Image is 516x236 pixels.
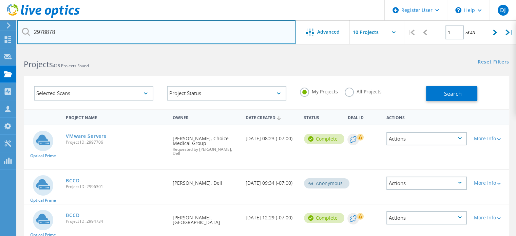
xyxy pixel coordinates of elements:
[301,111,344,123] div: Status
[66,134,106,139] a: VMware Servers
[426,86,477,101] button: Search
[167,86,286,101] div: Project Status
[502,20,516,44] div: |
[304,213,344,223] div: Complete
[500,7,506,13] span: DJ
[465,30,475,36] span: of 43
[66,185,166,189] span: Project ID: 2996301
[300,88,338,94] label: My Projects
[474,181,505,185] div: More Info
[317,30,340,34] span: Advanced
[66,213,79,218] a: BCCD
[242,170,301,192] div: [DATE] 09:34 (-07:00)
[66,219,166,223] span: Project ID: 2994734
[386,132,467,145] div: Actions
[242,204,301,227] div: [DATE] 12:29 (-07:00)
[386,211,467,224] div: Actions
[53,63,89,69] span: 428 Projects Found
[344,111,383,123] div: Deal Id
[62,111,169,123] div: Project Name
[478,59,509,65] a: Reset Filters
[404,20,418,44] div: |
[304,178,349,188] div: Anonymous
[169,111,242,123] div: Owner
[30,198,56,202] span: Optical Prime
[386,177,467,190] div: Actions
[474,215,505,220] div: More Info
[169,204,242,232] div: [PERSON_NAME], [GEOGRAPHIC_DATA]
[242,111,301,124] div: Date Created
[34,86,153,101] div: Selected Scans
[455,7,461,13] svg: \n
[474,136,505,141] div: More Info
[444,90,462,97] span: Search
[30,154,56,158] span: Optical Prime
[345,88,382,94] label: All Projects
[66,140,166,144] span: Project ID: 2997706
[169,170,242,192] div: [PERSON_NAME], Dell
[24,59,53,70] b: Projects
[66,178,79,183] a: BCCD
[169,125,242,162] div: [PERSON_NAME], Choice Medical Group
[383,111,471,123] div: Actions
[7,14,80,19] a: Live Optics Dashboard
[173,147,239,156] span: Requested by [PERSON_NAME], Dell
[17,20,296,44] input: Search projects by name, owner, ID, company, etc
[242,125,301,148] div: [DATE] 08:23 (-07:00)
[304,134,344,144] div: Complete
